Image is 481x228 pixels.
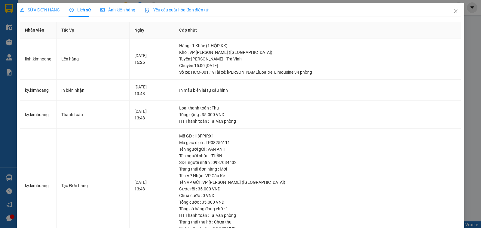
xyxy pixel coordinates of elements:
[2,12,88,17] p: GỬI:
[61,111,124,118] div: Thanh toán
[179,159,456,166] div: SĐT người nhận : 0937034432
[179,111,456,118] div: Tổng cộng : 35.000 VND
[20,3,70,9] strong: BIÊN NHẬN GỬI HÀNG
[20,8,60,12] span: SỬA ĐƠN HÀNG
[2,39,14,45] span: GIAO:
[179,153,456,159] div: Tên người nhận : TUẤN
[179,219,456,225] div: Trạng thái thu hộ : Chưa thu
[179,49,456,56] div: Kho : VP [PERSON_NAME] ([GEOGRAPHIC_DATA])
[61,87,124,94] div: In biên nhận
[447,3,464,20] button: Close
[179,42,456,49] div: Hàng : 1 Khác (1 HỘP KK)
[179,199,456,205] div: Tổng cước : 35.000 VND
[12,12,63,17] span: VP Cầu Kè -
[179,212,456,219] div: HT Thanh toán : Tại văn phòng
[35,32,80,38] span: LAB VIVA ADENT SG
[134,84,169,97] div: [DATE] 13:48
[179,146,456,153] div: Tên người gửi : VĂN ANH
[2,20,60,32] span: VP [PERSON_NAME] ([GEOGRAPHIC_DATA])
[179,87,456,94] div: In mẫu biên lai tự cấu hình
[179,105,456,111] div: Loại thanh toán : Thu
[2,20,88,32] p: NHẬN:
[179,118,456,125] div: HT Thanh toán : Tại văn phòng
[453,9,458,14] span: close
[179,133,456,139] div: Mã GD : H8FPIRX1
[20,22,57,39] th: Nhân viên
[38,12,63,17] span: BS TRUYỀN
[69,8,74,12] span: clock-circle
[61,56,124,62] div: Lên hàng
[61,182,124,189] div: Tạo Đơn hàng
[179,139,456,146] div: Mã giao dịch : TP08256111
[100,8,105,12] span: picture
[134,108,169,121] div: [DATE] 13:48
[179,186,456,192] div: Cước rồi : 35.000 VND
[179,192,456,199] div: Chưa cước : 0 VND
[20,101,57,129] td: ky.kimhoang
[179,179,456,186] div: Tên VP Gửi : VP [PERSON_NAME] ([GEOGRAPHIC_DATA])
[20,39,57,80] td: linh.kimhoang
[179,166,456,172] div: Trạng thái đơn hàng : Mới
[2,32,80,38] span: 02822406240 -
[179,56,456,75] div: Tuyến : [PERSON_NAME] - Trà Vinh Chuyến: 15:00 [DATE] Số xe: HCM-001.19 Tài xế: [PERSON_NAME] Loạ...
[145,8,208,12] span: Yêu cầu xuất hóa đơn điện tử
[134,52,169,66] div: [DATE] 16:25
[134,179,169,192] div: [DATE] 13:48
[100,8,135,12] span: Ảnh kiện hàng
[145,8,150,13] img: icon
[69,8,91,12] span: Lịch sử
[20,8,24,12] span: edit
[130,22,174,39] th: Ngày
[57,22,130,39] th: Tác Vụ
[174,22,461,39] th: Cập nhật
[179,172,456,179] div: Tên VP Nhận: VP Cầu Kè
[20,80,57,101] td: ky.kimhoang
[179,205,456,212] div: Tổng số hàng đang chờ : 1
